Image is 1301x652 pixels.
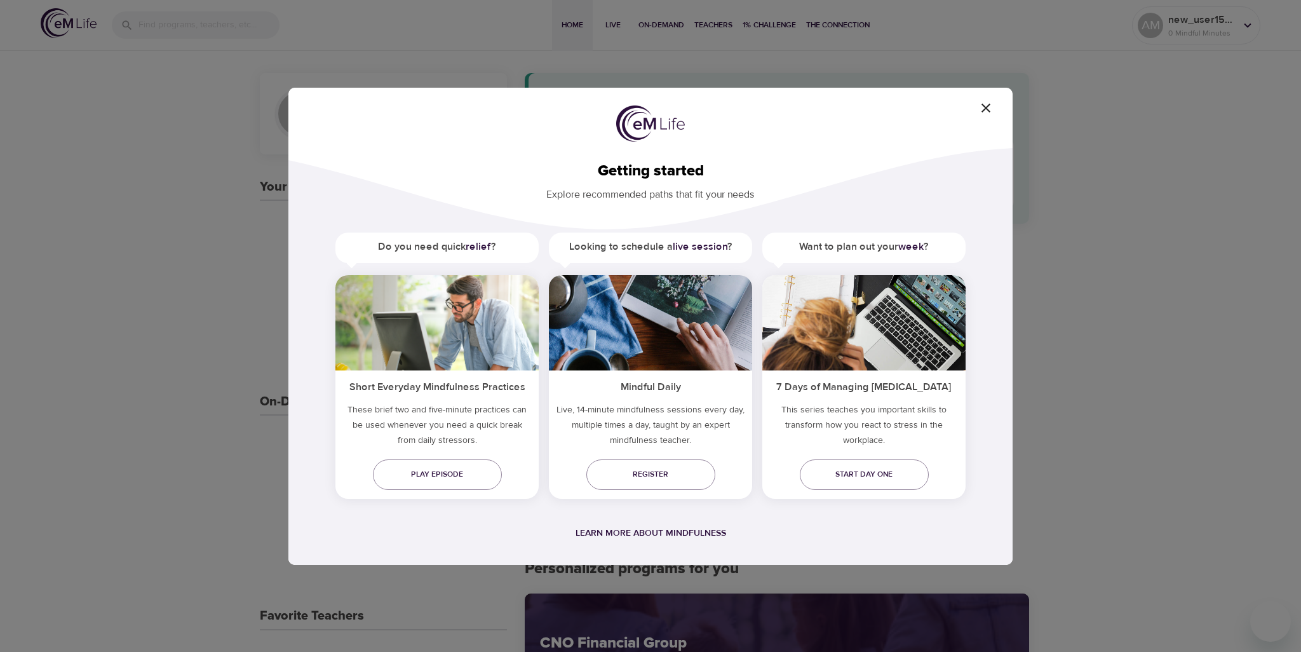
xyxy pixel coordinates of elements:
[800,459,929,490] a: Start day one
[335,370,539,402] h5: Short Everyday Mindfulness Practices
[673,240,727,253] a: live session
[309,162,992,180] h2: Getting started
[335,275,539,370] img: ims
[586,459,715,490] a: Register
[335,233,539,261] h5: Do you need quick ?
[762,233,966,261] h5: Want to plan out your ?
[309,180,992,202] p: Explore recommended paths that fit your needs
[762,402,966,453] p: This series teaches you important skills to transform how you react to stress in the workplace.
[549,233,752,261] h5: Looking to schedule a ?
[549,402,752,453] p: Live, 14-minute mindfulness sessions every day, multiple times a day, taught by an expert mindful...
[466,240,491,253] a: relief
[810,468,919,481] span: Start day one
[335,402,539,453] h5: These brief two and five-minute practices can be used whenever you need a quick break from daily ...
[762,275,966,370] img: ims
[549,370,752,402] h5: Mindful Daily
[373,459,502,490] a: Play episode
[383,468,492,481] span: Play episode
[898,240,924,253] a: week
[576,527,726,539] a: Learn more about mindfulness
[616,105,685,142] img: logo
[549,275,752,370] img: ims
[762,370,966,402] h5: 7 Days of Managing [MEDICAL_DATA]
[597,468,705,481] span: Register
